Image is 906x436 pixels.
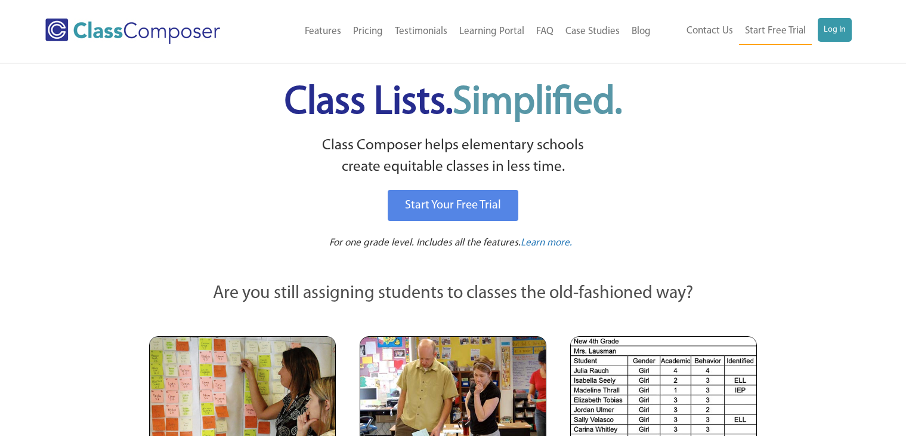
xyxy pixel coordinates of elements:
[626,19,657,45] a: Blog
[45,19,220,44] img: Class Composer
[739,18,812,45] a: Start Free Trial
[149,281,757,307] p: Are you still assigning students to classes the old-fashioned way?
[285,84,622,122] span: Class Lists.
[521,238,572,248] span: Learn more.
[147,135,759,179] p: Class Composer helps elementary schools create equitable classes in less time.
[258,19,657,45] nav: Header Menu
[521,236,572,251] a: Learn more.
[299,19,347,45] a: Features
[657,18,852,45] nav: Header Menu
[347,19,389,45] a: Pricing
[559,19,626,45] a: Case Studies
[818,18,852,42] a: Log In
[681,18,739,44] a: Contact Us
[389,19,453,45] a: Testimonials
[388,190,518,221] a: Start Your Free Trial
[453,19,530,45] a: Learning Portal
[453,84,622,122] span: Simplified.
[530,19,559,45] a: FAQ
[329,238,521,248] span: For one grade level. Includes all the features.
[405,199,501,211] span: Start Your Free Trial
